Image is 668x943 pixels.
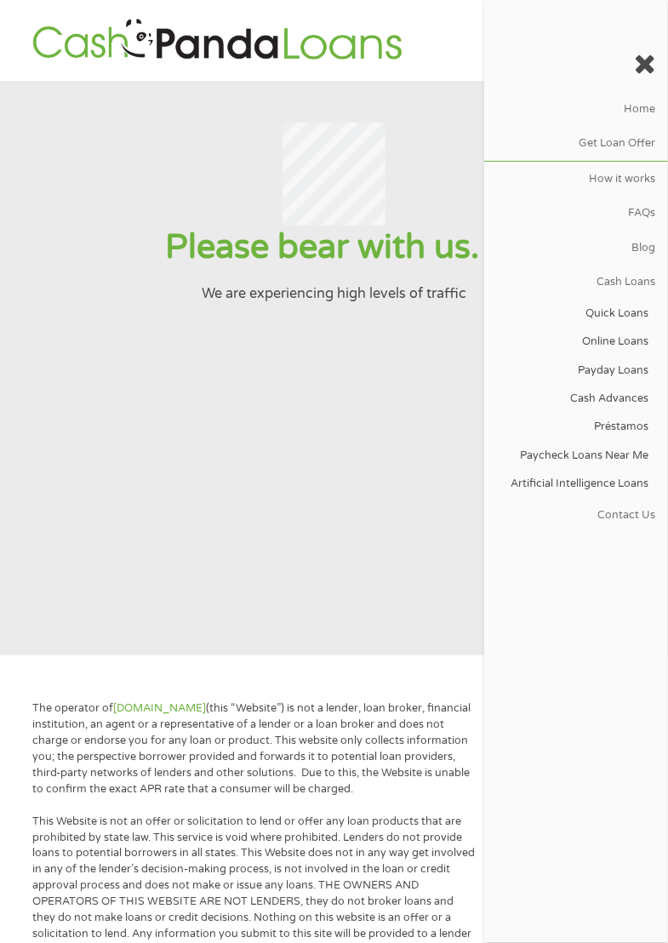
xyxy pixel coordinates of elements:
[484,498,668,532] a: Contact Us
[20,226,647,269] h1: Please bear with us…
[484,266,668,300] a: Cash Loans
[113,701,206,715] a: [DOMAIN_NAME]
[484,92,668,126] a: Home
[20,283,647,304] p: We are experiencing high levels of traffic
[484,413,660,441] a: Préstamos
[484,385,660,413] a: Cash Advances
[484,197,668,231] a: FAQs
[32,700,476,797] p: The operator of (this “Website”) is not a lender, loan broker, financial institution, an agent or...
[484,300,660,328] a: Quick Loans
[484,162,668,196] a: How it works
[484,328,660,356] a: Online Loans
[484,470,660,498] a: Artificial Intelligence Loans
[484,357,660,385] a: Payday Loans
[484,441,660,469] a: Paycheck Loans Near Me
[484,127,668,161] a: Get Loan Offer
[484,231,668,265] a: Blog
[27,16,407,65] img: GetLoanNow Logo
